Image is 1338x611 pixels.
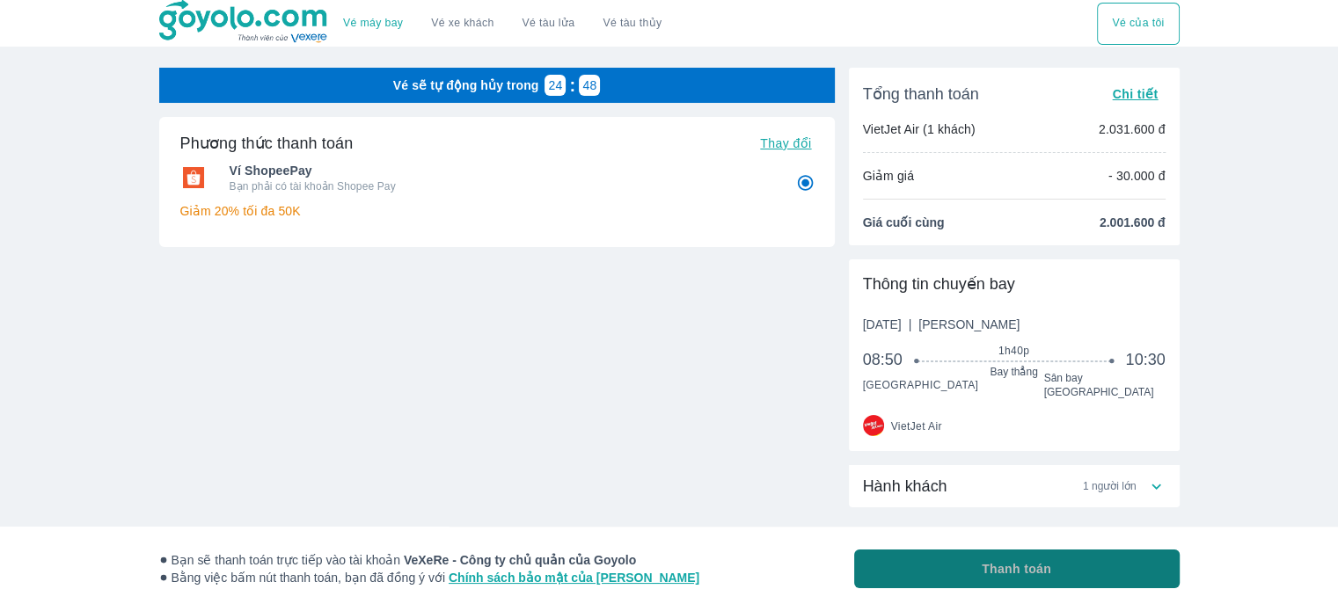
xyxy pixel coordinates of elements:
[180,167,207,188] img: Ví ShopeePay
[431,17,494,30] a: Vé xe khách
[863,214,945,231] span: Giá cuối cùng
[863,84,979,105] span: Tổng thanh toán
[449,571,699,585] a: Chính sách bảo mật của [PERSON_NAME]
[753,131,818,156] button: Thay đổi
[982,560,1051,578] span: Thanh toán
[566,76,579,94] p: :
[404,553,636,567] strong: VeXeRe - Công ty chủ quản của Goyolo
[180,156,814,199] div: Ví ShopeePayVí ShopeePayBạn phải có tài khoản Shopee Pay
[589,3,676,45] button: Vé tàu thủy
[863,476,947,497] span: Hành khách
[180,133,354,154] h6: Phương thức thanh toán
[863,167,914,185] p: Giảm giá
[918,317,1020,331] span: [PERSON_NAME]
[1099,120,1166,138] p: 2.031.600 đ
[230,179,771,193] p: Bạn phải có tài khoản Shopee Pay
[159,551,700,569] span: Bạn sẽ thanh toán trực tiếp vào tài khoản
[917,344,1111,358] span: 1h40p
[917,365,1111,379] span: Bay thẳng
[863,349,918,370] span: 08:50
[863,273,1166,295] div: Thông tin chuyến bay
[863,316,1020,333] span: [DATE]
[230,162,771,179] span: Ví ShopeePay
[1097,3,1179,45] button: Vé của tôi
[1100,214,1166,231] span: 2.001.600 đ
[1097,3,1179,45] div: choose transportation mode
[760,136,811,150] span: Thay đổi
[1108,167,1166,185] p: - 30.000 đ
[863,120,976,138] p: VietJet Air (1 khách)
[549,76,563,94] p: 24
[1083,479,1137,493] span: 1 người lớn
[508,3,589,45] a: Vé tàu lửa
[159,569,700,586] span: Bằng việc bấm nút thanh toán, bạn đã đồng ý với
[343,17,403,30] a: Vé máy bay
[329,3,676,45] div: choose transportation mode
[393,76,539,94] p: Vé sẽ tự động hủy trong
[909,317,912,331] span: |
[582,76,596,94] p: 48
[1105,82,1165,106] button: Chi tiết
[1125,349,1165,370] span: 10:30
[1112,87,1158,101] span: Chi tiết
[891,419,942,433] span: VietJet Air
[849,465,1180,507] div: Hành khách1 người lớn
[180,202,814,220] p: Giảm 20% tối đa 50K
[854,549,1180,588] button: Thanh toán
